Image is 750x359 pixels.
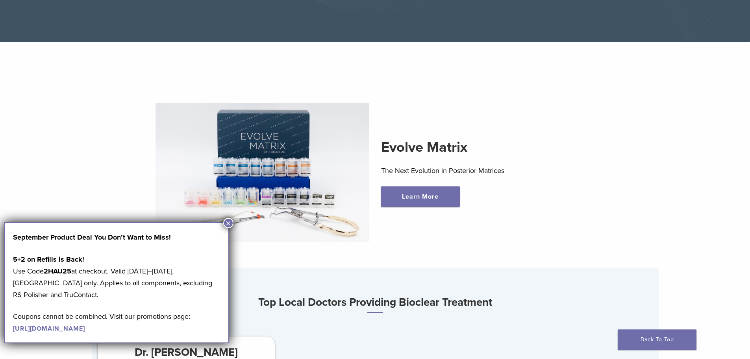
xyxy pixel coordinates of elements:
a: Back To Top [618,329,696,350]
p: The Next Evolution in Posterior Matrices [381,165,595,177]
button: Close [223,218,233,228]
a: [URL][DOMAIN_NAME] [13,325,85,333]
strong: September Product Deal You Don’t Want to Miss! [13,233,171,242]
p: Use Code at checkout. Valid [DATE]–[DATE], [GEOGRAPHIC_DATA] only. Applies to all components, exc... [13,253,220,301]
a: Learn More [381,186,460,207]
h3: Top Local Doctors Providing Bioclear Treatment [92,293,659,313]
p: Coupons cannot be combined. Visit our promotions page: [13,311,220,334]
strong: 5+2 on Refills is Back! [13,255,84,264]
strong: 2HAU25 [44,267,71,275]
img: Evolve Matrix [156,103,369,242]
h2: Evolve Matrix [381,138,595,157]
